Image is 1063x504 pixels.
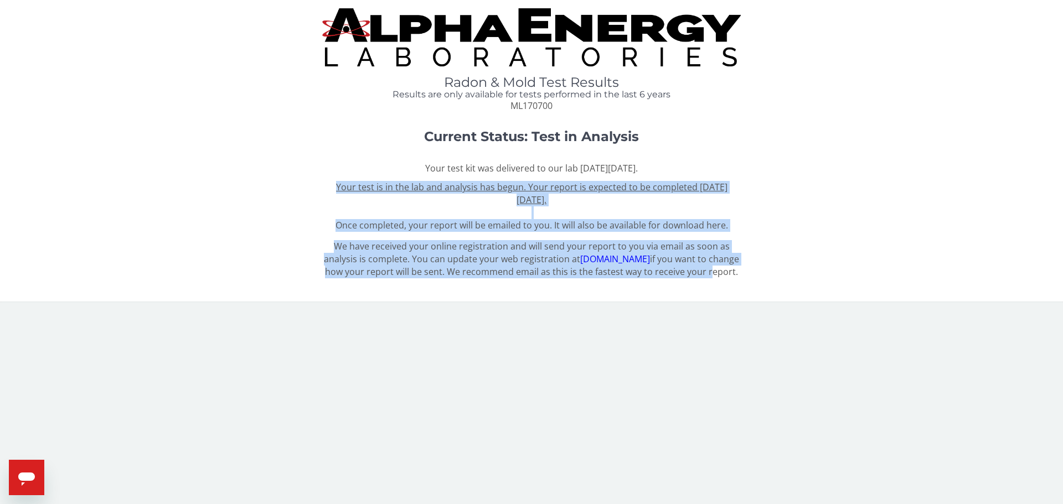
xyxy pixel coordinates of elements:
h1: Radon & Mold Test Results [322,75,741,90]
span: ML170700 [510,100,553,112]
img: TightCrop.jpg [322,8,741,66]
p: We have received your online registration and will send your report to you via email as soon as a... [322,240,741,278]
p: Your test kit was delivered to our lab [DATE][DATE]. [322,162,741,175]
iframe: Button to launch messaging window, conversation in progress [9,460,44,495]
span: Once completed, your report will be emailed to you. It will also be available for download here. [336,181,728,231]
u: Your test is in the lab and analysis has begun. Your report is expected to be completed [DATE][DA... [336,181,727,206]
a: [DOMAIN_NAME] [580,253,650,265]
strong: Current Status: Test in Analysis [424,128,639,144]
h4: Results are only available for tests performed in the last 6 years [322,90,741,100]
